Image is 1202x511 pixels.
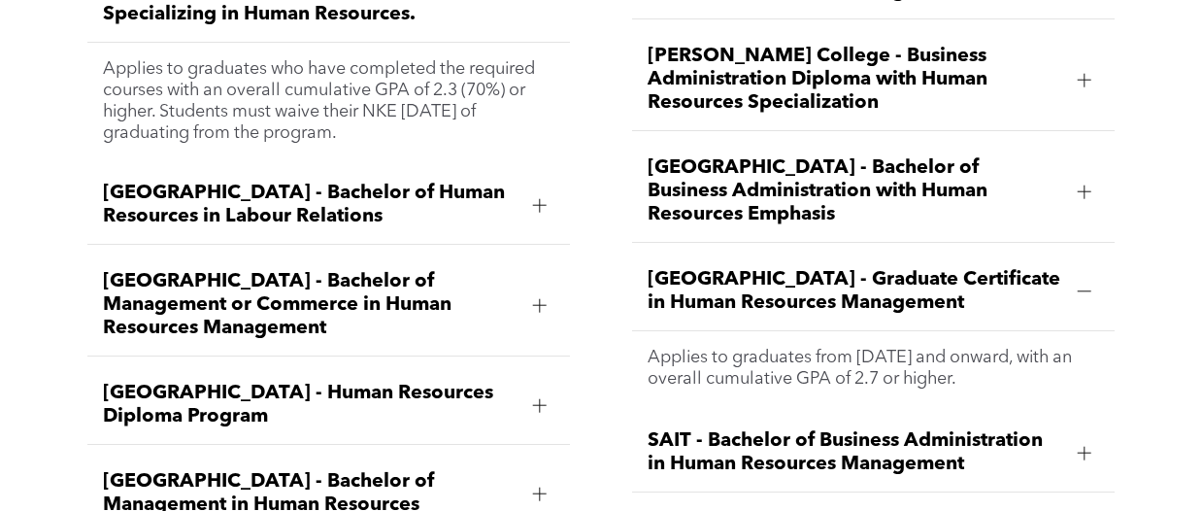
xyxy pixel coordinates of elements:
span: SAIT - Bachelor of Business Administration in Human Resources Management [648,429,1061,476]
span: [PERSON_NAME] College - Business Administration Diploma with Human Resources Specialization [648,45,1061,115]
p: Applies to graduates who have completed the required courses with an overall cumulative GPA of 2.... [103,58,553,144]
span: [GEOGRAPHIC_DATA] - Human Resources Diploma Program [103,382,517,428]
span: [GEOGRAPHIC_DATA] - Bachelor of Human Resources in Labour Relations [103,182,517,228]
span: [GEOGRAPHIC_DATA] - Bachelor of Management or Commerce in Human Resources Management [103,270,517,340]
p: Applies to graduates from [DATE] and onward, with an overall cumulative GPA of 2.7 or higher. [648,347,1098,390]
span: [GEOGRAPHIC_DATA] - Bachelor of Business Administration with Human Resources Emphasis [648,156,1061,226]
span: [GEOGRAPHIC_DATA] - Graduate Certificate in Human Resources Management [648,268,1061,315]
